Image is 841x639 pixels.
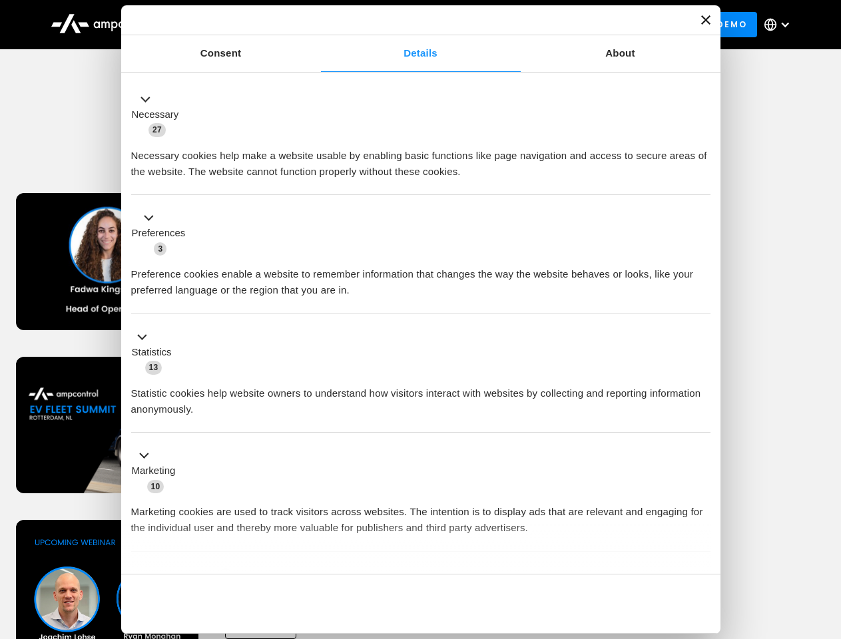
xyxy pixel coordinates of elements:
button: Preferences (3) [131,210,194,257]
div: Marketing cookies are used to track visitors across websites. The intention is to display ads tha... [131,494,710,536]
span: 3 [154,242,166,256]
button: Unclassified (2) [131,566,240,583]
label: Statistics [132,345,172,360]
span: 27 [148,123,166,136]
span: 2 [220,568,232,582]
button: Marketing (10) [131,448,184,495]
h1: Upcoming Webinars [16,134,826,166]
label: Marketing [132,463,176,479]
button: Necessary (27) [131,91,187,138]
div: Statistic cookies help website owners to understand how visitors interact with websites by collec... [131,375,710,417]
div: Necessary cookies help make a website usable by enabling basic functions like page navigation and... [131,138,710,180]
button: Okay [519,584,710,623]
a: Consent [121,35,321,72]
a: Details [321,35,521,72]
button: Close banner [701,15,710,25]
label: Necessary [132,107,179,122]
span: 13 [145,361,162,374]
div: Preference cookies enable a website to remember information that changes the way the website beha... [131,256,710,298]
button: Statistics (13) [131,329,180,375]
a: About [521,35,720,72]
label: Preferences [132,226,186,241]
span: 10 [147,480,164,493]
